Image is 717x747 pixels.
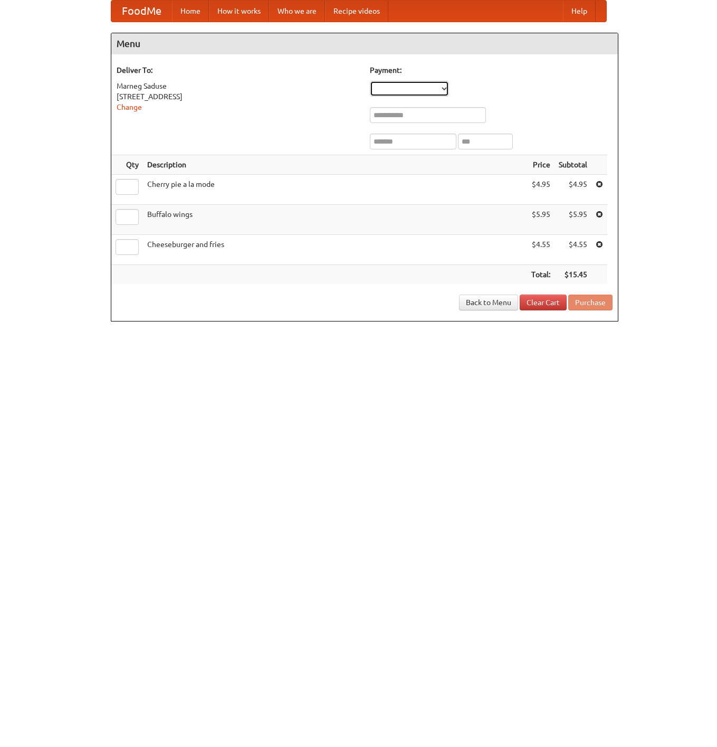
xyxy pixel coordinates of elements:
[527,205,555,235] td: $5.95
[111,1,172,22] a: FoodMe
[117,103,142,111] a: Change
[143,155,527,175] th: Description
[459,295,518,310] a: Back to Menu
[209,1,269,22] a: How it works
[527,265,555,285] th: Total:
[143,175,527,205] td: Cherry pie a la mode
[143,235,527,265] td: Cheeseburger and fries
[527,155,555,175] th: Price
[111,155,143,175] th: Qty
[520,295,567,310] a: Clear Cart
[555,265,591,285] th: $15.45
[370,65,613,75] h5: Payment:
[117,81,359,91] div: Marneg Saduse
[568,295,613,310] button: Purchase
[111,33,618,54] h4: Menu
[563,1,596,22] a: Help
[325,1,388,22] a: Recipe videos
[527,175,555,205] td: $4.95
[172,1,209,22] a: Home
[527,235,555,265] td: $4.55
[555,235,591,265] td: $4.55
[117,65,359,75] h5: Deliver To:
[269,1,325,22] a: Who we are
[555,205,591,235] td: $5.95
[117,91,359,102] div: [STREET_ADDRESS]
[143,205,527,235] td: Buffalo wings
[555,155,591,175] th: Subtotal
[555,175,591,205] td: $4.95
